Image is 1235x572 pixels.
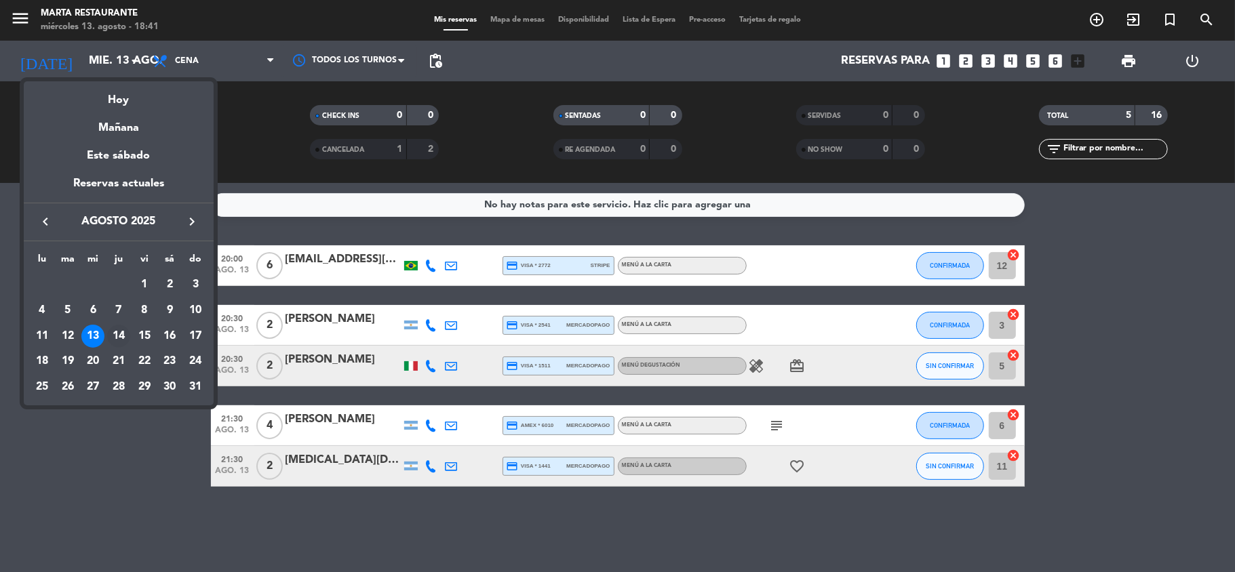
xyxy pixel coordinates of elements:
th: jueves [106,251,132,272]
td: 25 de agosto de 2025 [29,374,55,400]
div: 22 [133,350,156,373]
td: 6 de agosto de 2025 [80,298,106,323]
div: 18 [31,350,54,373]
th: lunes [29,251,55,272]
td: 16 de agosto de 2025 [157,323,183,349]
div: 24 [184,350,207,373]
div: 5 [56,299,79,322]
td: 17 de agosto de 2025 [182,323,208,349]
td: 21 de agosto de 2025 [106,348,132,374]
td: 11 de agosto de 2025 [29,323,55,349]
div: 2 [158,273,181,296]
td: 26 de agosto de 2025 [55,374,81,400]
td: 7 de agosto de 2025 [106,298,132,323]
th: domingo [182,251,208,272]
td: 3 de agosto de 2025 [182,272,208,298]
td: 2 de agosto de 2025 [157,272,183,298]
div: Hoy [24,81,214,109]
div: Mañana [24,109,214,137]
div: 7 [107,299,130,322]
td: 10 de agosto de 2025 [182,298,208,323]
div: 21 [107,350,130,373]
div: 6 [81,299,104,322]
span: agosto 2025 [58,213,180,230]
div: 23 [158,350,181,373]
div: 15 [133,325,156,348]
div: 10 [184,299,207,322]
td: 29 de agosto de 2025 [132,374,157,400]
div: 3 [184,273,207,296]
td: 5 de agosto de 2025 [55,298,81,323]
div: 29 [133,375,156,399]
div: 4 [31,299,54,322]
th: viernes [132,251,157,272]
td: 18 de agosto de 2025 [29,348,55,374]
td: 4 de agosto de 2025 [29,298,55,323]
i: keyboard_arrow_left [37,213,54,230]
td: 19 de agosto de 2025 [55,348,81,374]
div: Reservas actuales [24,175,214,203]
td: AGO. [29,272,132,298]
div: 27 [81,375,104,399]
i: keyboard_arrow_right [184,213,200,230]
td: 30 de agosto de 2025 [157,374,183,400]
div: 8 [133,299,156,322]
div: 11 [31,325,54,348]
div: 1 [133,273,156,296]
div: 16 [158,325,181,348]
td: 15 de agosto de 2025 [132,323,157,349]
td: 24 de agosto de 2025 [182,348,208,374]
td: 13 de agosto de 2025 [80,323,106,349]
div: 14 [107,325,130,348]
td: 28 de agosto de 2025 [106,374,132,400]
th: miércoles [80,251,106,272]
div: 31 [184,375,207,399]
div: 25 [31,375,54,399]
div: 30 [158,375,181,399]
div: 12 [56,325,79,348]
th: martes [55,251,81,272]
td: 12 de agosto de 2025 [55,323,81,349]
div: Este sábado [24,137,214,175]
td: 27 de agosto de 2025 [80,374,106,400]
td: 22 de agosto de 2025 [132,348,157,374]
td: 8 de agosto de 2025 [132,298,157,323]
div: 26 [56,375,79,399]
th: sábado [157,251,183,272]
div: 28 [107,375,130,399]
td: 31 de agosto de 2025 [182,374,208,400]
td: 9 de agosto de 2025 [157,298,183,323]
td: 23 de agosto de 2025 [157,348,183,374]
div: 9 [158,299,181,322]
button: keyboard_arrow_right [180,213,204,230]
td: 14 de agosto de 2025 [106,323,132,349]
div: 19 [56,350,79,373]
td: 1 de agosto de 2025 [132,272,157,298]
div: 20 [81,350,104,373]
td: 20 de agosto de 2025 [80,348,106,374]
div: 17 [184,325,207,348]
button: keyboard_arrow_left [33,213,58,230]
div: 13 [81,325,104,348]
